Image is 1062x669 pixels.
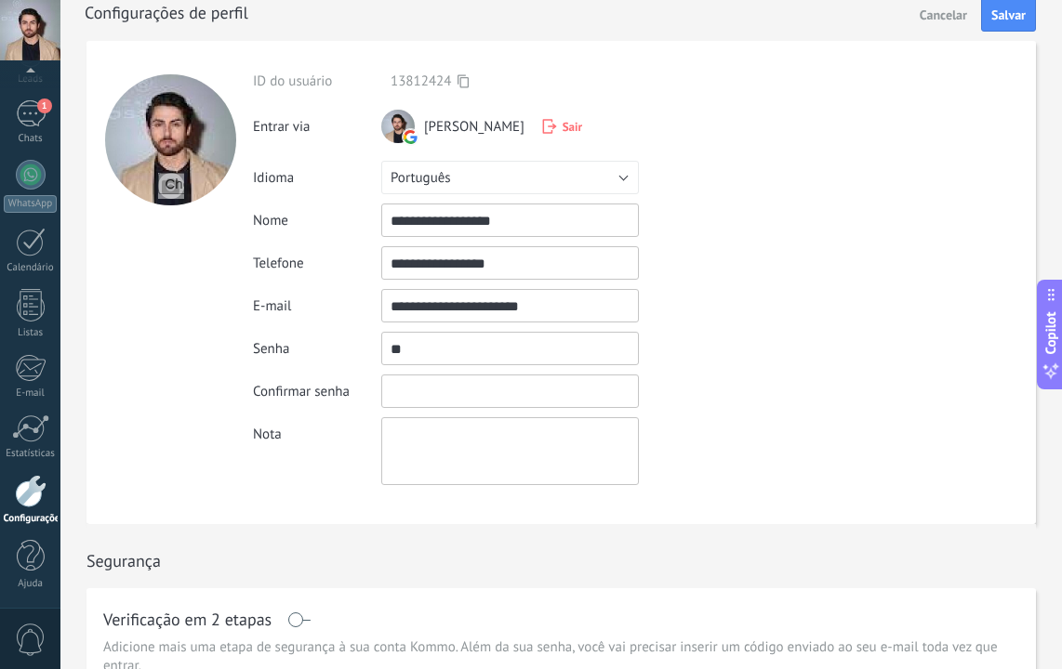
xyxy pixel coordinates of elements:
[4,513,58,525] div: Configurações
[103,612,272,627] h1: Verificação em 2 etapas
[253,297,381,315] div: E-mail
[4,262,58,274] div: Calendário
[253,383,381,400] div: Confirmar senha
[4,387,58,400] div: E-mail
[253,169,381,187] div: Idioma
[4,578,58,590] div: Ajuda
[253,417,381,443] div: Nota
[4,448,58,460] div: Estatísticas
[920,8,967,21] span: Cancelar
[4,133,58,145] div: Chats
[253,340,381,358] div: Senha
[253,212,381,230] div: Nome
[86,550,161,571] h1: Segurança
[424,118,524,136] span: [PERSON_NAME]
[1042,312,1060,355] span: Copilot
[391,72,451,90] span: 13812424
[253,255,381,272] div: Telefone
[563,119,582,135] span: Sair
[253,72,381,90] div: ID do usuário
[253,108,381,136] div: Entrar via
[991,8,1026,21] span: Salvar
[4,327,58,339] div: Listas
[4,195,57,213] div: WhatsApp
[391,169,451,187] span: Português
[37,98,52,113] span: 1
[381,161,639,194] button: Português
